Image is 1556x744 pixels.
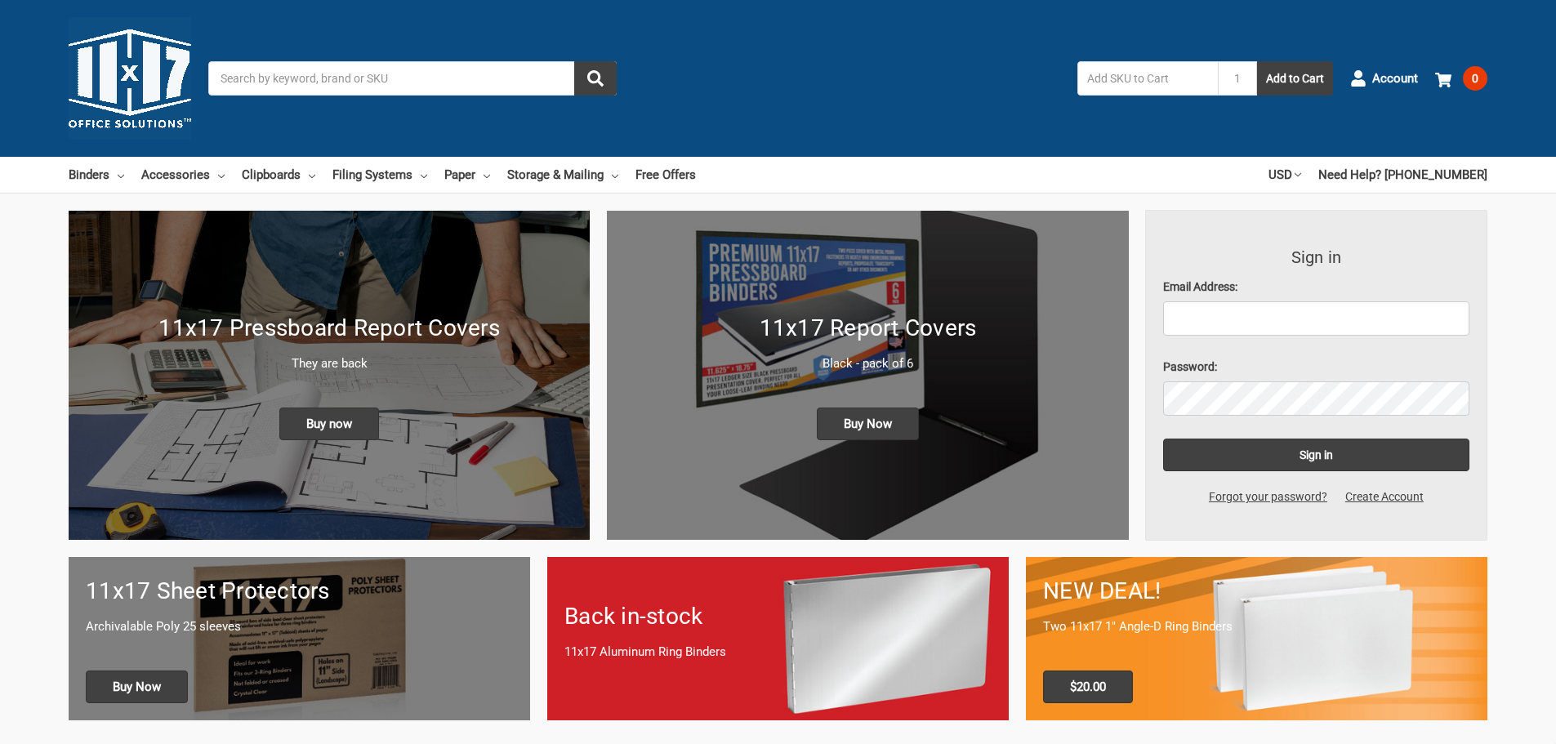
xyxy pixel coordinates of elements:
[1350,57,1418,100] a: Account
[242,157,315,193] a: Clipboards
[444,157,490,193] a: Paper
[1077,61,1218,96] input: Add SKU to Cart
[1372,69,1418,88] span: Account
[69,211,590,540] a: New 11x17 Pressboard Binders 11x17 Pressboard Report Covers They are back Buy now
[86,670,188,703] span: Buy Now
[1268,157,1301,193] a: USD
[507,157,618,193] a: Storage & Mailing
[564,643,992,662] p: 11x17 Aluminum Ring Binders
[1163,278,1470,296] label: Email Address:
[1163,359,1470,376] label: Password:
[69,17,191,140] img: 11x17.com
[1043,617,1470,636] p: Two 11x17 1" Angle-D Ring Binders
[564,599,992,634] h1: Back in-stock
[86,354,573,373] p: They are back
[1043,670,1133,703] span: $20.00
[69,557,530,719] a: 11x17 sheet protectors 11x17 Sheet Protectors Archivalable Poly 25 sleeves Buy Now
[1435,57,1487,100] a: 0
[332,157,427,193] a: Filing Systems
[624,311,1111,345] h1: 11x17 Report Covers
[1026,557,1487,719] a: 11x17 Binder 2-pack only $20.00 NEW DEAL! Two 11x17 1" Angle-D Ring Binders $20.00
[86,617,513,636] p: Archivalable Poly 25 sleeves
[86,311,573,345] h1: 11x17 Pressboard Report Covers
[547,557,1009,719] a: Back in-stock 11x17 Aluminum Ring Binders
[141,157,225,193] a: Accessories
[1163,439,1470,471] input: Sign in
[624,354,1111,373] p: Black - pack of 6
[635,157,696,193] a: Free Offers
[279,408,379,440] span: Buy now
[208,61,617,96] input: Search by keyword, brand or SKU
[1336,488,1433,506] a: Create Account
[1463,66,1487,91] span: 0
[1318,157,1487,193] a: Need Help? [PHONE_NUMBER]
[1257,61,1333,96] button: Add to Cart
[69,157,124,193] a: Binders
[1163,245,1470,270] h3: Sign in
[607,211,1128,540] a: 11x17 Report Covers 11x17 Report Covers Black - pack of 6 Buy Now
[1043,574,1470,608] h1: NEW DEAL!
[1200,488,1336,506] a: Forgot your password?
[69,211,590,540] img: New 11x17 Pressboard Binders
[86,574,513,608] h1: 11x17 Sheet Protectors
[607,211,1128,540] img: 11x17 Report Covers
[817,408,919,440] span: Buy Now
